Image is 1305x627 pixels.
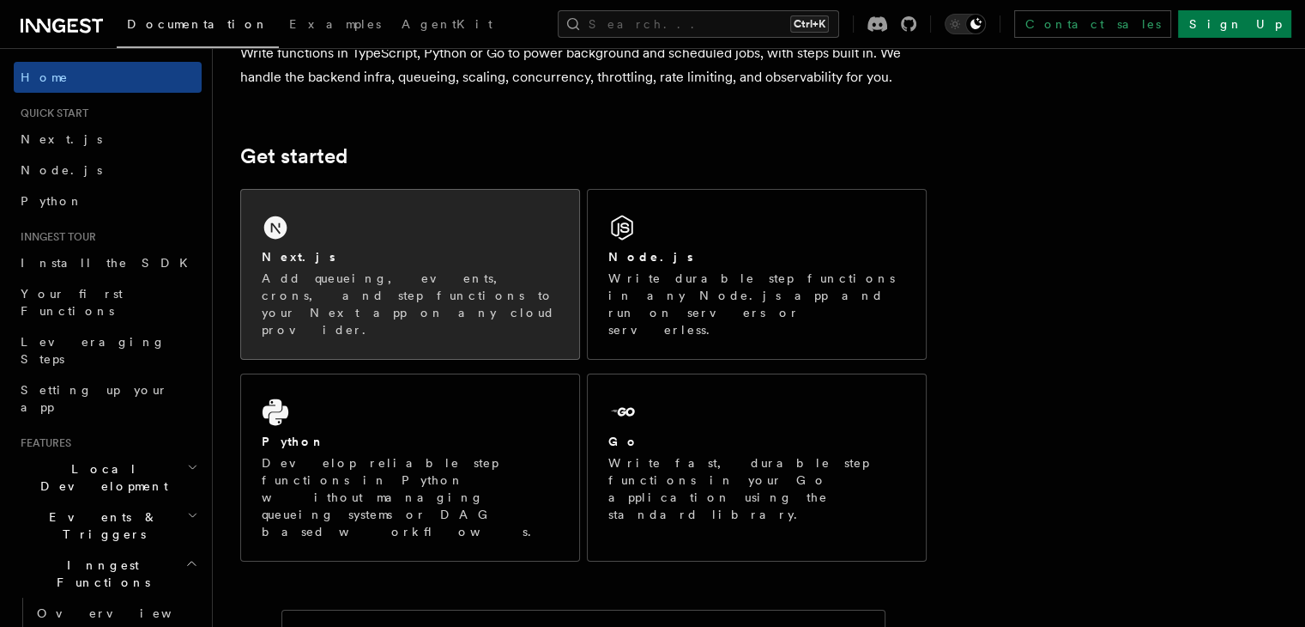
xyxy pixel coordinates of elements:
[279,5,391,46] a: Examples
[21,132,102,146] span: Next.js
[14,107,88,120] span: Quick start
[14,326,202,374] a: Leveraging Steps
[240,144,347,168] a: Get started
[608,454,905,523] p: Write fast, durable step functions in your Go application using the standard library.
[14,502,202,550] button: Events & Triggers
[21,163,102,177] span: Node.js
[14,247,202,278] a: Install the SDK
[21,287,123,318] span: Your first Functions
[14,508,187,543] span: Events & Triggers
[14,374,202,423] a: Setting up your app
[37,606,214,620] span: Overview
[21,335,166,366] span: Leveraging Steps
[558,10,839,38] button: Search...Ctrl+K
[608,433,639,450] h2: Go
[14,454,202,502] button: Local Development
[14,230,96,244] span: Inngest tour
[14,155,202,186] a: Node.js
[21,383,168,414] span: Setting up your app
[262,248,335,265] h2: Next.js
[14,124,202,155] a: Next.js
[402,17,492,31] span: AgentKit
[14,557,185,591] span: Inngest Functions
[945,14,986,34] button: Toggle dark mode
[21,194,83,208] span: Python
[14,186,202,216] a: Python
[1014,10,1171,38] a: Contact sales
[262,270,559,338] p: Add queueing, events, crons, and step functions to your Next app on any cloud provider.
[262,433,325,450] h2: Python
[14,436,71,450] span: Features
[790,15,829,33] kbd: Ctrl+K
[289,17,381,31] span: Examples
[14,62,202,93] a: Home
[240,374,580,562] a: PythonDevelop reliable step functions in Python without managing queueing systems or DAG based wo...
[240,189,580,360] a: Next.jsAdd queueing, events, crons, and step functions to your Next app on any cloud provider.
[14,460,187,495] span: Local Development
[391,5,503,46] a: AgentKit
[587,189,927,360] a: Node.jsWrite durable step functions in any Node.js app and run on servers or serverless.
[240,41,927,89] p: Write functions in TypeScript, Python or Go to power background and scheduled jobs, with steps bu...
[117,5,279,48] a: Documentation
[21,69,69,86] span: Home
[262,454,559,540] p: Develop reliable step functions in Python without managing queueing systems or DAG based workflows.
[127,17,269,31] span: Documentation
[608,248,693,265] h2: Node.js
[21,256,198,270] span: Install the SDK
[1178,10,1291,38] a: Sign Up
[14,278,202,326] a: Your first Functions
[608,270,905,338] p: Write durable step functions in any Node.js app and run on servers or serverless.
[14,550,202,598] button: Inngest Functions
[587,374,927,562] a: GoWrite fast, durable step functions in your Go application using the standard library.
